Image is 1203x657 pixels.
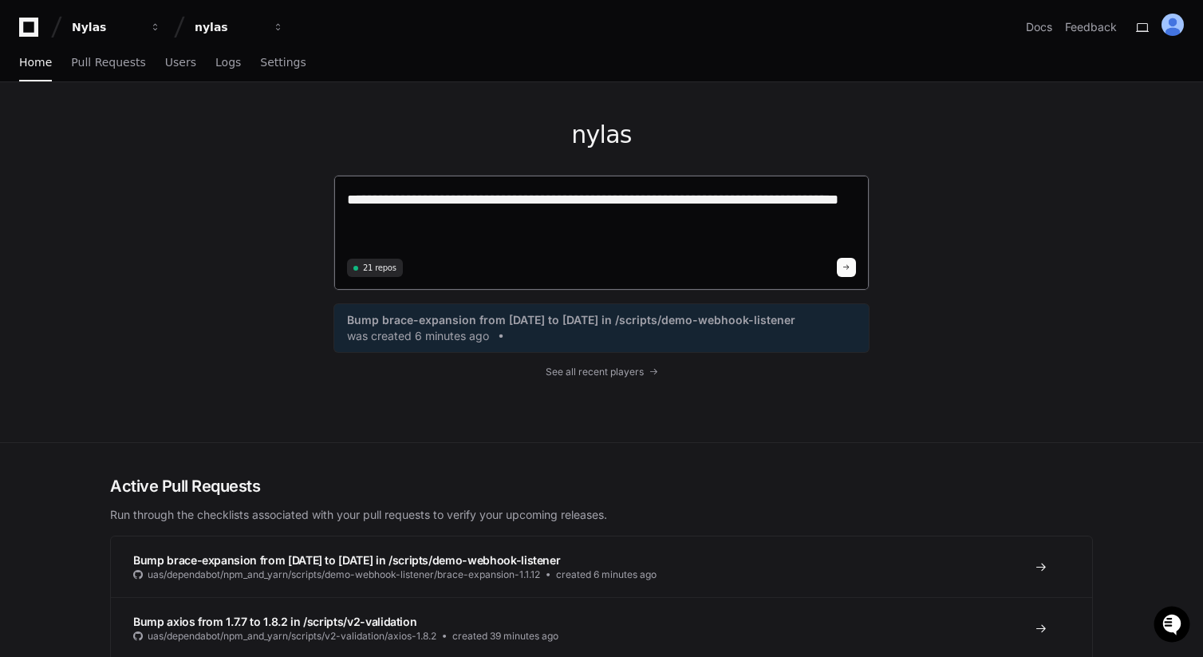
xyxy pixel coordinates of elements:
span: Settings [260,57,306,67]
span: Pull Requests [71,57,145,67]
p: Run through the checklists associated with your pull requests to verify your upcoming releases. [110,507,1093,523]
button: nylas [188,13,290,42]
span: Bump brace-expansion from [DATE] to [DATE] in /scripts/demo-webhook-listener [133,553,560,567]
div: We're available if you need us! [54,135,202,148]
span: 21 repos [363,262,396,274]
span: created 6 minutes ago [556,568,657,581]
iframe: Open customer support [1152,604,1195,647]
a: Home [19,45,52,81]
a: See all recent players [333,366,870,378]
button: Start new chat [271,124,290,143]
h1: nylas [333,121,870,149]
span: Home [19,57,52,67]
span: Logs [215,57,241,67]
a: Pull Requests [71,45,145,81]
img: ALV-UjUf_uvQDLQblFsaEXgezeouugehySh02_WqWquImCIclL0JUoZddtNw0CFpwTmVZIwZB7D0c_-1MdF3iw_E6GrHiBa1R... [1162,14,1184,36]
button: Feedback [1065,19,1117,35]
span: Pylon [159,168,193,180]
span: uas/dependabot/npm_and_yarn/scripts/v2-validation/axios-1.8.2 [148,630,436,643]
a: Settings [260,45,306,81]
button: Nylas [65,13,168,42]
div: nylas [195,19,263,35]
div: Start new chat [54,119,262,135]
a: Docs [1026,19,1052,35]
span: Users [165,57,196,67]
div: Welcome [16,64,290,89]
span: See all recent players [546,366,644,378]
a: Bump brace-expansion from [DATE] to [DATE] in /scripts/demo-webhook-listenerwas created 6 minutes... [347,312,856,344]
a: Logs [215,45,241,81]
span: created 39 minutes ago [452,630,558,643]
a: Powered byPylon [112,167,193,180]
img: PlayerZero [16,16,48,48]
span: was created 6 minutes ago [347,328,489,344]
img: 1736555170064-99ba0984-63c1-480f-8ee9-699278ef63ed [16,119,45,148]
span: Bump axios from 1.7.7 to 1.8.2 in /scripts/v2-validation [133,615,416,628]
h2: Active Pull Requests [110,475,1093,497]
a: Users [165,45,196,81]
span: uas/dependabot/npm_and_yarn/scripts/demo-webhook-listener/brace-expansion-1.1.12 [148,568,540,581]
span: Bump brace-expansion from [DATE] to [DATE] in /scripts/demo-webhook-listener [347,312,795,328]
div: Nylas [72,19,140,35]
a: Bump brace-expansion from [DATE] to [DATE] in /scripts/demo-webhook-listeneruas/dependabot/npm_an... [111,536,1092,597]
